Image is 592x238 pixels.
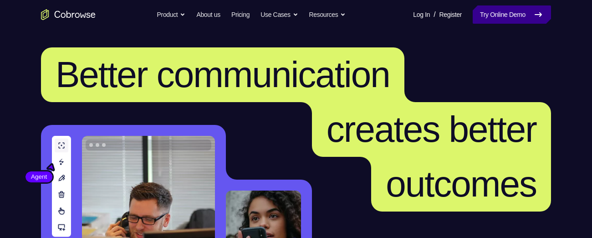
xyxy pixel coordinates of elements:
[309,5,346,24] button: Resources
[41,9,96,20] a: Go to the home page
[439,5,462,24] a: Register
[231,5,250,24] a: Pricing
[386,164,536,204] span: outcomes
[473,5,551,24] a: Try Online Demo
[196,5,220,24] a: About us
[327,109,536,150] span: creates better
[260,5,298,24] button: Use Cases
[434,9,435,20] span: /
[56,54,390,95] span: Better communication
[157,5,186,24] button: Product
[413,5,430,24] a: Log In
